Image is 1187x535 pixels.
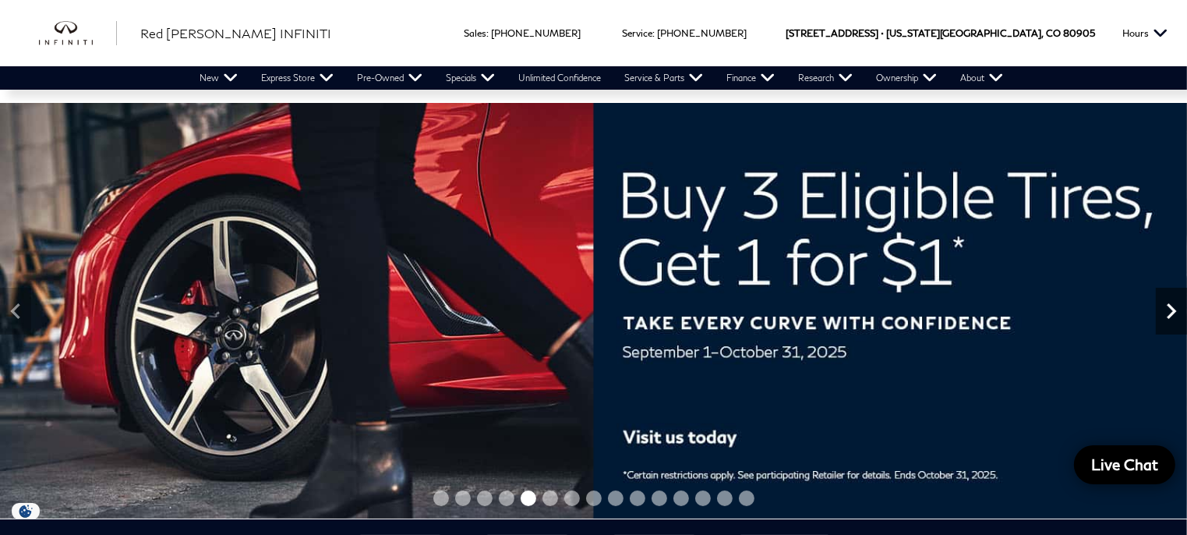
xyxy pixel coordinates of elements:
[652,27,655,39] span: :
[630,491,645,506] span: Go to slide 10
[652,491,667,506] span: Go to slide 11
[622,27,652,39] span: Service
[434,66,507,90] a: Specials
[673,491,689,506] span: Go to slide 12
[188,66,249,90] a: New
[140,24,331,43] a: Red [PERSON_NAME] INFINITI
[717,491,733,506] span: Go to slide 14
[786,66,864,90] a: Research
[715,66,786,90] a: Finance
[1156,288,1187,335] div: Next
[8,503,44,519] img: Opt-Out Icon
[455,491,471,506] span: Go to slide 2
[542,491,558,506] span: Go to slide 6
[345,66,434,90] a: Pre-Owned
[477,491,493,506] span: Go to slide 3
[499,491,514,506] span: Go to slide 4
[864,66,949,90] a: Ownership
[695,491,711,506] span: Go to slide 13
[140,26,331,41] span: Red [PERSON_NAME] INFINITI
[949,66,1015,90] a: About
[433,491,449,506] span: Go to slide 1
[586,491,602,506] span: Go to slide 8
[39,21,117,46] a: infiniti
[521,491,536,506] span: Go to slide 5
[608,491,624,506] span: Go to slide 9
[564,491,580,506] span: Go to slide 7
[8,503,44,519] section: Click to Open Cookie Consent Modal
[1083,455,1166,474] span: Live Chat
[613,66,715,90] a: Service & Parts
[786,27,1095,39] a: [STREET_ADDRESS] • [US_STATE][GEOGRAPHIC_DATA], CO 80905
[486,27,489,39] span: :
[249,66,345,90] a: Express Store
[188,66,1015,90] nav: Main Navigation
[507,66,613,90] a: Unlimited Confidence
[1074,445,1175,484] a: Live Chat
[491,27,581,39] a: [PHONE_NUMBER]
[739,491,754,506] span: Go to slide 15
[464,27,486,39] span: Sales
[657,27,747,39] a: [PHONE_NUMBER]
[39,21,117,46] img: INFINITI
